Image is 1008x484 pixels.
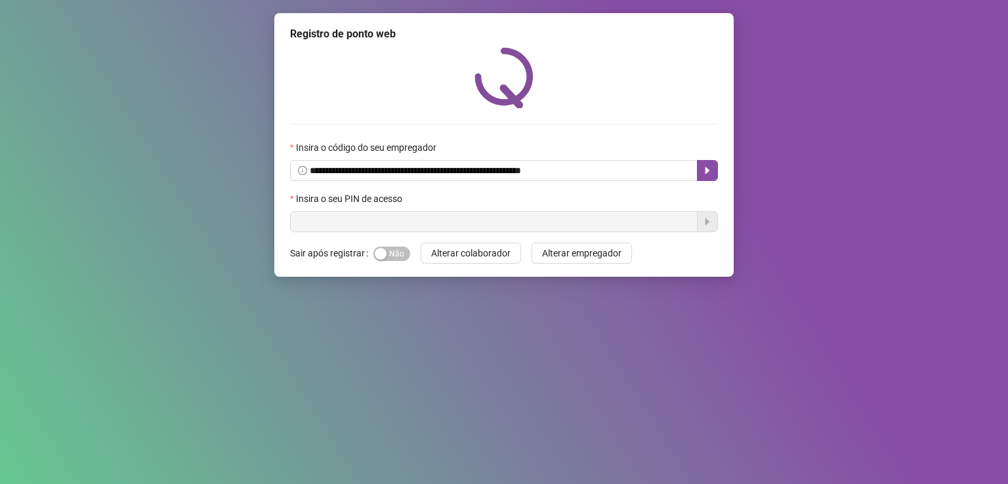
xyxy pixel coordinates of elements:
span: Alterar empregador [542,246,621,260]
button: Alterar empregador [532,243,632,264]
label: Sair após registrar [290,243,373,264]
div: Registro de ponto web [290,26,718,42]
span: caret-right [702,165,713,176]
span: Alterar colaborador [431,246,511,260]
img: QRPoint [474,47,534,108]
button: Alterar colaborador [421,243,521,264]
label: Insira o código do seu empregador [290,140,445,155]
span: info-circle [298,166,307,175]
label: Insira o seu PIN de acesso [290,192,411,206]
